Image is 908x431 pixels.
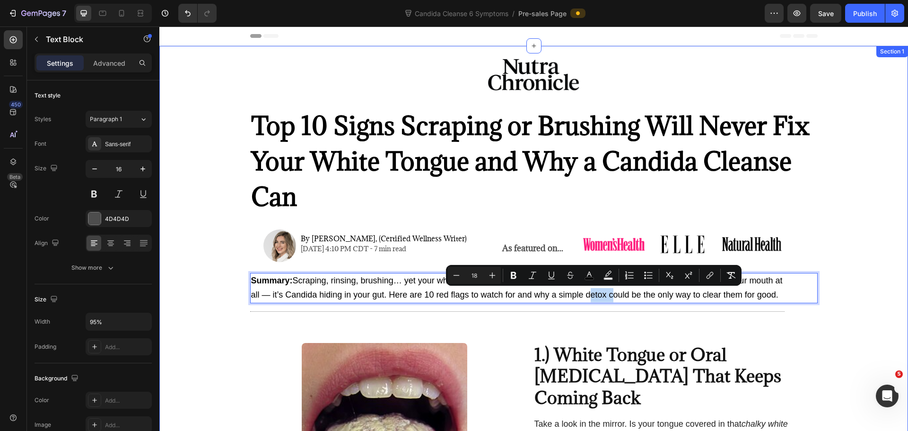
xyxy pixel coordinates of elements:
div: Publish [853,9,877,18]
div: Add... [105,343,149,352]
strong: As featured on... [343,216,404,227]
button: Publish [845,4,885,23]
div: Padding [35,343,56,351]
div: Add... [105,396,149,405]
span: Pre-sales Page [518,9,567,18]
iframe: Design area [159,26,908,431]
button: Save [810,4,841,23]
div: Image [35,421,51,429]
img: Alt image [561,210,622,226]
button: 7 [4,4,70,23]
span: Candida Cleanse 6 Symptoms [413,9,510,18]
h1: Rich Text Editor. Editing area: main [91,80,658,189]
div: Undo/Redo [178,4,217,23]
div: Beta [7,173,23,181]
input: Auto [86,313,151,330]
button: Show more [35,259,152,276]
button: Paragraph 1 [86,111,152,128]
div: Font [35,140,46,148]
img: gempages_566424905747268545-1a1c1e26-5454-4f5c-bb70-aec54cc26849.png [104,203,137,236]
div: Align [35,237,61,250]
div: Rich Text Editor. Editing area: main [91,246,630,277]
div: Size [35,162,60,175]
div: 4D4D4D [105,215,149,223]
span: 5 [895,370,903,378]
div: Add... [105,421,149,430]
div: Size [35,293,60,306]
p: Advanced [93,58,125,68]
div: Styles [35,115,51,123]
div: Color [35,396,49,405]
p: ⁠⁠⁠⁠⁠⁠⁠ [92,81,657,188]
img: Alt image [495,202,551,234]
span: / [512,9,515,18]
iframe: Intercom live chat [876,385,899,407]
span: By [PERSON_NAME], (Certified Wellness Writer) [141,207,307,217]
div: Background [35,372,80,385]
p: Text Block [46,34,126,45]
strong: 1.) White Tongue or Oral [MEDICAL_DATA] That Keeps Coming Back [375,317,622,382]
div: Width [35,317,50,326]
span: Scraping, rinsing, brushing… yet your white-coated tongue always comes back? That’s because the p... [92,249,623,273]
p: Take a look in the mirror. Is your tongue covered in that — You scrape, you rinse, you brush… [375,391,638,430]
div: Show more [71,263,115,273]
div: Editor contextual toolbar [446,265,742,286]
strong: Summary: [92,249,133,259]
span: [DATE] 4:10 PM CDT - 7 min read [141,218,247,227]
img: gempages_566424905747268545-52b77ab2-9e96-42aa-9ddd-5e893a21ed96.png [327,31,422,65]
p: 7 [62,8,66,19]
div: Text style [35,91,61,100]
span: Paragraph 1 [90,115,122,123]
div: Sans-serif [105,140,149,149]
div: Color [35,214,49,223]
span: Save [818,9,834,18]
div: Section 1 [719,21,747,29]
strong: Top 10 Signs Scraping or Brushing Will Never Fix Your White Tongue and Why a Candida Cleanse Can [92,83,650,186]
div: 450 [9,101,23,108]
p: Settings [47,58,73,68]
img: Alt image [424,211,485,224]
